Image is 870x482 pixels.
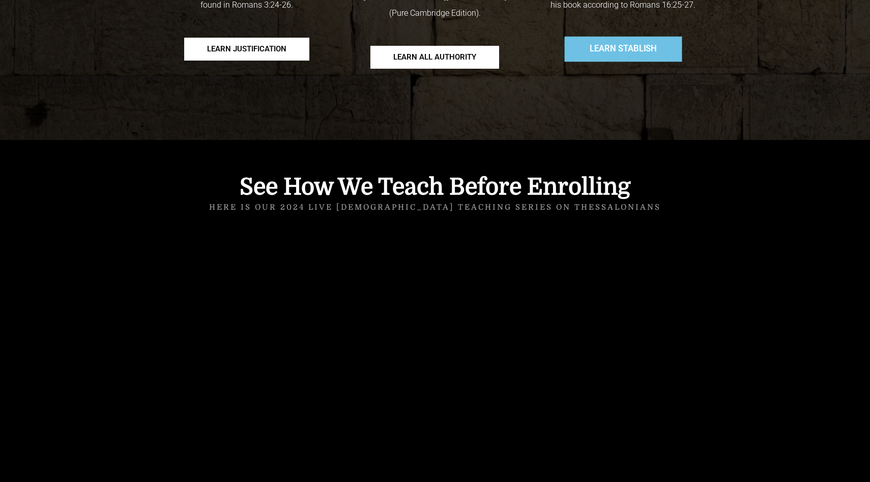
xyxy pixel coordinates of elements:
[207,45,286,53] span: Learn Justification
[590,45,657,53] span: Learn stablish
[145,204,725,211] h5: Here is our 2024 live [DEMOGRAPHIC_DATA] teaching series on Thessalonians
[145,176,725,199] h4: See How We Teach Before Enrolling
[370,46,499,69] a: Learn all authority
[564,36,682,62] a: Learn stablish
[184,38,309,61] a: Learn Justification
[393,53,476,61] span: Learn all authority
